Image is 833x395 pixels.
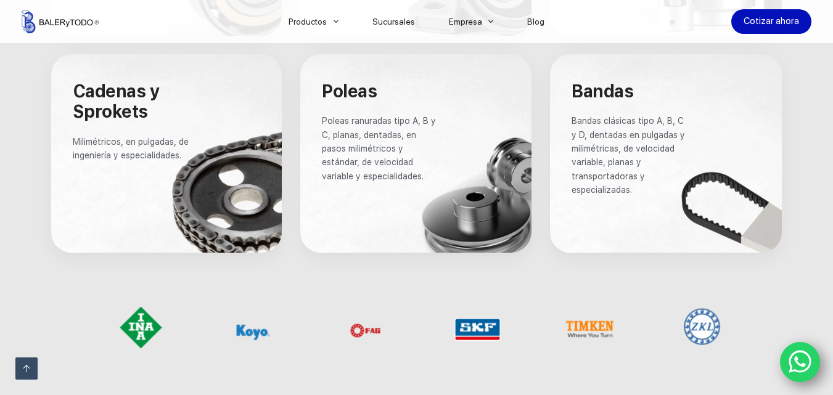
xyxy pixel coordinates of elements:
[73,137,191,160] span: Milimétricos, en pulgadas, de ingeniería y especialidades.
[572,81,633,102] span: Bandas
[731,9,811,34] a: Cotizar ahora
[22,10,99,33] img: Balerytodo
[73,81,164,123] span: Cadenas y Sprokets
[322,81,377,102] span: Poleas
[780,342,821,383] a: WhatsApp
[322,116,438,181] span: Poleas ranuradas tipo A, B y C, planas, dentadas, en pasos milimétricos y estándar, de velocidad ...
[572,116,687,195] span: Bandas clásicas tipo A, B, C y D, dentadas en pulgadas y milimétricas, de velocidad variable, pla...
[15,357,38,380] a: Ir arriba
